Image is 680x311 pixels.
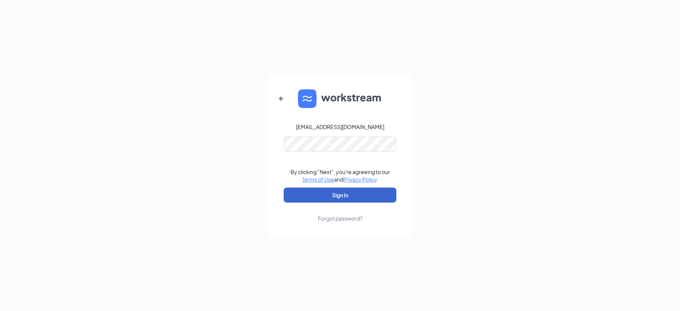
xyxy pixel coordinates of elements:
button: Sign In [284,188,396,203]
div: [EMAIL_ADDRESS][DOMAIN_NAME] [296,123,384,131]
img: WS logo and Workstream text [298,89,382,108]
a: Forgot password? [318,203,363,222]
svg: ArrowLeftNew [277,94,286,103]
a: Privacy Policy [343,176,377,183]
button: ArrowLeftNew [272,90,290,108]
div: By clicking "Next", you're agreeing to our and . [290,168,390,183]
a: Terms of Use [302,176,334,183]
div: Forgot password? [318,215,363,222]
